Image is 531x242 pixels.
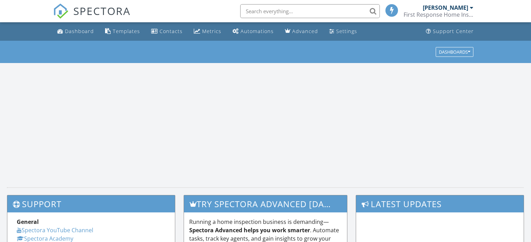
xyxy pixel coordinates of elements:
[53,9,131,24] a: SPECTORA
[7,195,175,212] h3: Support
[54,25,97,38] a: Dashboard
[160,28,183,34] div: Contacts
[202,28,221,34] div: Metrics
[282,25,321,38] a: Advanced
[17,218,39,226] strong: General
[53,3,68,19] img: The Best Home Inspection Software - Spectora
[439,49,470,54] div: Dashboards
[191,25,224,38] a: Metrics
[336,28,357,34] div: Settings
[184,195,347,212] h3: Try spectora advanced [DATE]
[240,4,380,18] input: Search everything...
[65,28,94,34] div: Dashboard
[326,25,360,38] a: Settings
[102,25,143,38] a: Templates
[230,25,276,38] a: Automations (Basic)
[241,28,274,34] div: Automations
[356,195,524,212] h3: Latest Updates
[148,25,185,38] a: Contacts
[17,226,93,234] a: Spectora YouTube Channel
[404,11,473,18] div: First Response Home Inspection of Tampa Bay LLC
[73,3,131,18] span: SPECTORA
[113,28,140,34] div: Templates
[292,28,318,34] div: Advanced
[436,47,473,57] button: Dashboards
[423,4,468,11] div: [PERSON_NAME]
[189,226,310,234] strong: Spectora Advanced helps you work smarter
[433,28,474,34] div: Support Center
[423,25,477,38] a: Support Center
